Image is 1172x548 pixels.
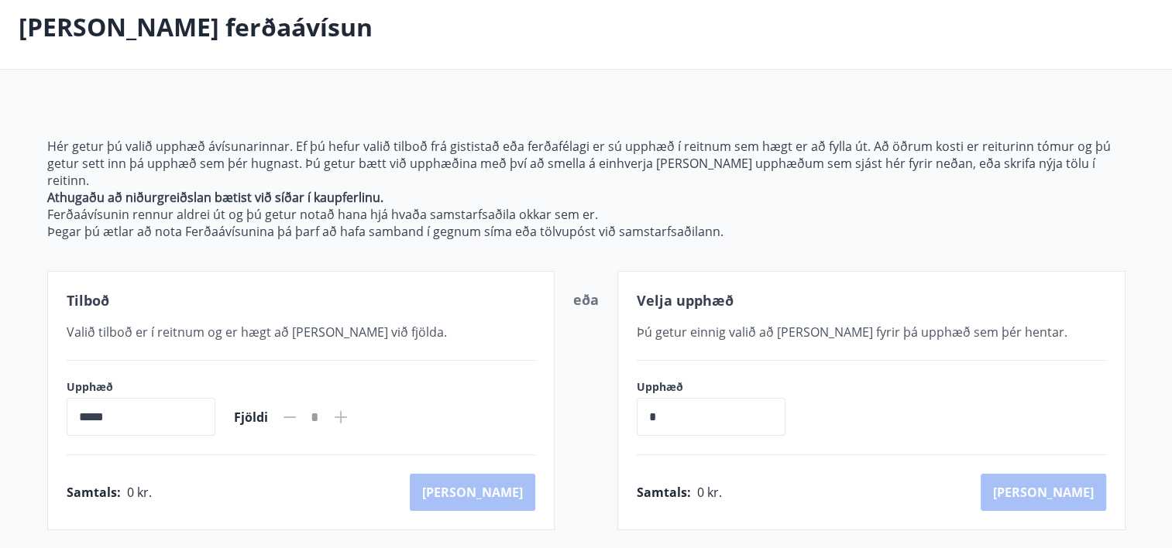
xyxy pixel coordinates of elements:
[637,291,734,310] span: Velja upphæð
[573,290,599,309] span: eða
[637,484,691,501] span: Samtals :
[47,206,1126,223] p: Ferðaávísunin rennur aldrei út og þú getur notað hana hjá hvaða samstarfsaðila okkar sem er.
[67,291,109,310] span: Tilboð
[234,409,268,426] span: Fjöldi
[127,484,152,501] span: 0 kr.
[637,324,1067,341] span: Þú getur einnig valið að [PERSON_NAME] fyrir þá upphæð sem þér hentar.
[47,138,1126,189] p: Hér getur þú valið upphæð ávísunarinnar. Ef þú hefur valið tilboð frá gististað eða ferðafélagi e...
[67,324,447,341] span: Valið tilboð er í reitnum og er hægt að [PERSON_NAME] við fjölda.
[697,484,722,501] span: 0 kr.
[19,10,373,44] p: [PERSON_NAME] ferðaávísun
[67,379,215,395] label: Upphæð
[47,223,1126,240] p: Þegar þú ætlar að nota Ferðaávísunina þá þarf að hafa samband í gegnum síma eða tölvupóst við sam...
[637,379,801,395] label: Upphæð
[47,189,383,206] strong: Athugaðu að niðurgreiðslan bætist við síðar í kaupferlinu.
[67,484,121,501] span: Samtals :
